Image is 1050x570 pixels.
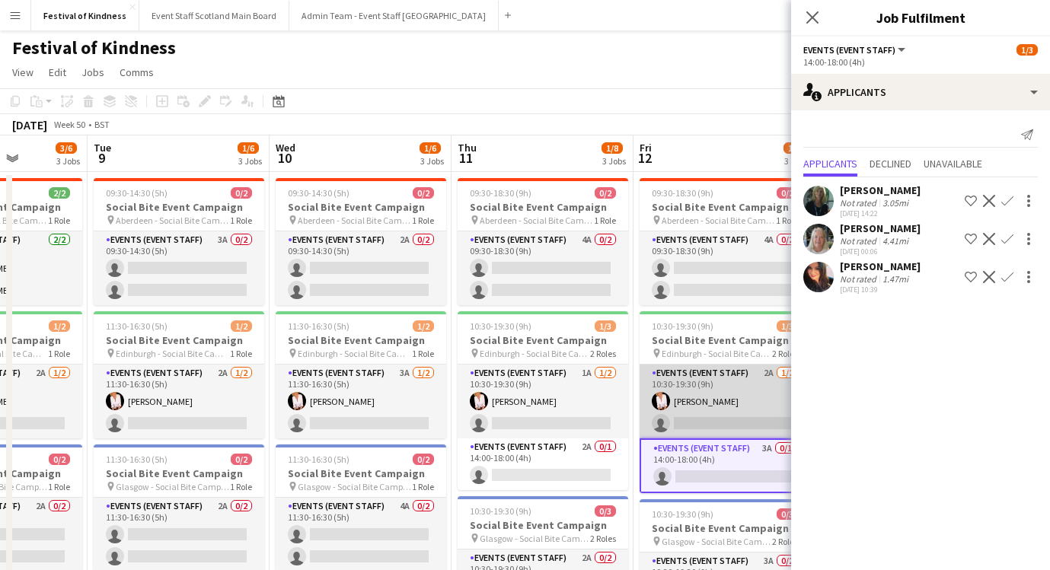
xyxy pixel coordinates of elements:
[91,149,111,167] span: 9
[94,141,111,154] span: Tue
[595,187,616,199] span: 0/2
[640,333,810,347] h3: Social Bite Event Campaign
[81,65,104,79] span: Jobs
[276,231,446,305] app-card-role: Events (Event Staff)2A0/209:30-14:30 (5h)
[120,65,154,79] span: Comms
[413,187,434,199] span: 0/2
[791,74,1050,110] div: Applicants
[595,320,616,332] span: 1/3
[470,187,531,199] span: 09:30-18:30 (9h)
[106,454,168,465] span: 11:30-16:30 (5h)
[94,311,264,438] div: 11:30-16:30 (5h)1/2Social Bite Event Campaign Edinburgh - Social Bite Campaign1 RoleEvents (Event...
[288,320,349,332] span: 11:30-16:30 (5h)
[640,365,810,438] app-card-role: Events (Event Staff)2A1/210:30-19:30 (9h)[PERSON_NAME]
[412,481,434,492] span: 1 Role
[48,481,70,492] span: 1 Role
[276,365,446,438] app-card-role: Events (Event Staff)3A1/211:30-16:30 (5h)[PERSON_NAME]
[298,348,412,359] span: Edinburgh - Social Bite Campaign
[652,508,713,520] span: 10:30-19:30 (9h)
[640,311,810,493] app-job-card: 10:30-19:30 (9h)1/3Social Bite Event Campaign Edinburgh - Social Bite Campaign2 RolesEvents (Even...
[640,521,810,535] h3: Social Bite Event Campaign
[803,56,1038,68] div: 14:00-18:00 (4h)
[420,155,444,167] div: 3 Jobs
[840,209,921,218] div: [DATE] 14:22
[50,119,88,130] span: Week 50
[48,215,70,226] span: 1 Role
[230,481,252,492] span: 1 Role
[276,333,446,347] h3: Social Bite Event Campaign
[412,348,434,359] span: 1 Role
[231,187,252,199] span: 0/2
[803,44,908,56] button: Events (Event Staff)
[924,158,982,169] span: Unavailable
[640,438,810,493] app-card-role: Events (Event Staff)3A0/114:00-18:00 (4h)
[662,215,776,226] span: Aberdeen - Social Bite Campaign
[458,200,628,214] h3: Social Bite Event Campaign
[772,536,798,547] span: 2 Roles
[458,365,628,438] app-card-role: Events (Event Staff)1A1/210:30-19:30 (9h)[PERSON_NAME]
[31,1,139,30] button: Festival of Kindness
[276,467,446,480] h3: Social Bite Event Campaign
[777,320,798,332] span: 1/3
[56,155,80,167] div: 3 Jobs
[594,215,616,226] span: 1 Role
[840,285,921,295] div: [DATE] 10:39
[590,533,616,544] span: 2 Roles
[106,187,168,199] span: 09:30-14:30 (5h)
[1016,44,1038,56] span: 1/3
[273,149,295,167] span: 10
[116,481,230,492] span: Glasgow - Social Bite Campaign
[470,505,531,517] span: 10:30-19:30 (9h)
[412,215,434,226] span: 1 Role
[49,65,66,79] span: Edit
[276,178,446,305] app-job-card: 09:30-14:30 (5h)0/2Social Bite Event Campaign Aberdeen - Social Bite Campaign1 RoleEvents (Event ...
[116,348,230,359] span: Edinburgh - Social Bite Campaign
[94,333,264,347] h3: Social Bite Event Campaign
[803,44,895,56] span: Events (Event Staff)
[640,178,810,305] app-job-card: 09:30-18:30 (9h)0/2Social Bite Event Campaign Aberdeen - Social Bite Campaign1 RoleEvents (Event ...
[231,454,252,465] span: 0/2
[784,155,808,167] div: 3 Jobs
[776,215,798,226] span: 1 Role
[870,158,911,169] span: Declined
[413,454,434,465] span: 0/2
[43,62,72,82] a: Edit
[94,467,264,480] h3: Social Bite Event Campaign
[298,481,412,492] span: Glasgow - Social Bite Campaign
[480,215,594,226] span: Aberdeen - Social Bite Campaign
[652,187,713,199] span: 09:30-18:30 (9h)
[94,119,110,130] div: BST
[116,215,230,226] span: Aberdeen - Social Bite Campaign
[276,311,446,438] app-job-card: 11:30-16:30 (5h)1/2Social Bite Event Campaign Edinburgh - Social Bite Campaign1 RoleEvents (Event...
[840,273,879,285] div: Not rated
[879,197,911,209] div: 3.05mi
[590,348,616,359] span: 2 Roles
[840,221,921,235] div: [PERSON_NAME]
[840,235,879,247] div: Not rated
[637,149,652,167] span: 12
[662,536,772,547] span: Glasgow - Social Bite Campaign
[458,333,628,347] h3: Social Bite Event Campaign
[288,454,349,465] span: 11:30-16:30 (5h)
[94,200,264,214] h3: Social Bite Event Campaign
[94,231,264,305] app-card-role: Events (Event Staff)3A0/209:30-14:30 (5h)
[840,183,921,197] div: [PERSON_NAME]
[602,155,626,167] div: 3 Jobs
[777,187,798,199] span: 0/2
[458,141,477,154] span: Thu
[49,320,70,332] span: 1/2
[276,200,446,214] h3: Social Bite Event Campaign
[289,1,499,30] button: Admin Team - Event Staff [GEOGRAPHIC_DATA]
[276,141,295,154] span: Wed
[94,178,264,305] app-job-card: 09:30-14:30 (5h)0/2Social Bite Event Campaign Aberdeen - Social Bite Campaign1 RoleEvents (Event ...
[458,311,628,490] app-job-card: 10:30-19:30 (9h)1/3Social Bite Event Campaign Edinburgh - Social Bite Campaign2 RolesEvents (Even...
[840,260,921,273] div: [PERSON_NAME]
[840,197,879,209] div: Not rated
[458,231,628,305] app-card-role: Events (Event Staff)4A0/209:30-18:30 (9h)
[791,8,1050,27] h3: Job Fulfilment
[49,454,70,465] span: 0/2
[113,62,160,82] a: Comms
[94,365,264,438] app-card-role: Events (Event Staff)2A1/211:30-16:30 (5h)[PERSON_NAME]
